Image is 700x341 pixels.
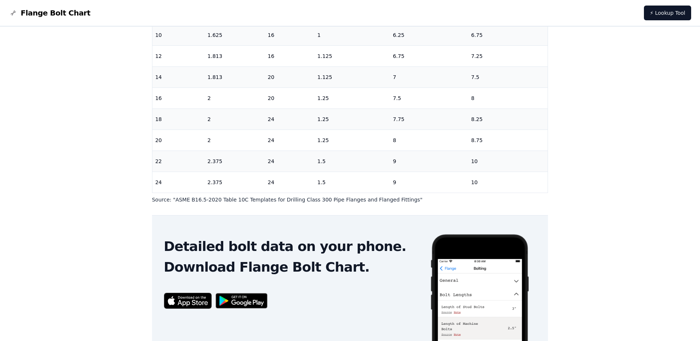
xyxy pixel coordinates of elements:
td: 1.25 [314,87,390,108]
td: 24 [152,172,205,193]
td: 20 [265,87,314,108]
td: 7.5 [390,87,468,108]
td: 7.75 [390,108,468,130]
td: 2 [204,87,265,108]
td: 24 [265,108,314,130]
td: 7.5 [468,66,548,87]
td: 10 [468,151,548,172]
td: 2.375 [204,172,265,193]
td: 24 [265,151,314,172]
h2: Detailed bolt data on your phone. [164,239,418,254]
td: 18 [152,108,205,130]
td: 8 [468,87,548,108]
span: Flange Bolt Chart [21,8,90,18]
td: 1.813 [204,45,265,66]
td: 7.25 [468,45,548,66]
td: 24 [265,130,314,151]
img: Flange Bolt Chart Logo [9,8,18,17]
td: 6.75 [468,24,548,45]
td: 10 [152,24,205,45]
td: 16 [265,45,314,66]
td: 8 [390,130,468,151]
td: 1.5 [314,151,390,172]
td: 1.25 [314,108,390,130]
td: 8.25 [468,108,548,130]
td: 20 [152,130,205,151]
td: 1.5 [314,172,390,193]
p: Source: " ASME B16.5-2020 Table 10C Templates for Drilling Class 300 Pipe Flanges and Flanged Fit... [152,196,548,203]
td: 10 [468,172,548,193]
a: Flange Bolt Chart LogoFlange Bolt Chart [9,8,90,18]
td: 24 [265,172,314,193]
td: 14 [152,66,205,87]
td: 1 [314,24,390,45]
td: 1.125 [314,45,390,66]
td: 20 [265,66,314,87]
td: 22 [152,151,205,172]
a: ⚡ Lookup Tool [644,6,691,20]
td: 2 [204,130,265,151]
td: 2.375 [204,151,265,172]
td: 2 [204,108,265,130]
h2: Download Flange Bolt Chart. [164,260,418,275]
td: 7 [390,66,468,87]
td: 16 [152,87,205,108]
td: 1.125 [314,66,390,87]
td: 6.25 [390,24,468,45]
td: 16 [265,24,314,45]
td: 1.625 [204,24,265,45]
td: 9 [390,172,468,193]
td: 1.25 [314,130,390,151]
td: 9 [390,151,468,172]
td: 12 [152,45,205,66]
img: Get it on Google Play [212,289,272,313]
td: 8.75 [468,130,548,151]
td: 6.75 [390,45,468,66]
img: App Store badge for the Flange Bolt Chart app [164,293,212,309]
td: 1.813 [204,66,265,87]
